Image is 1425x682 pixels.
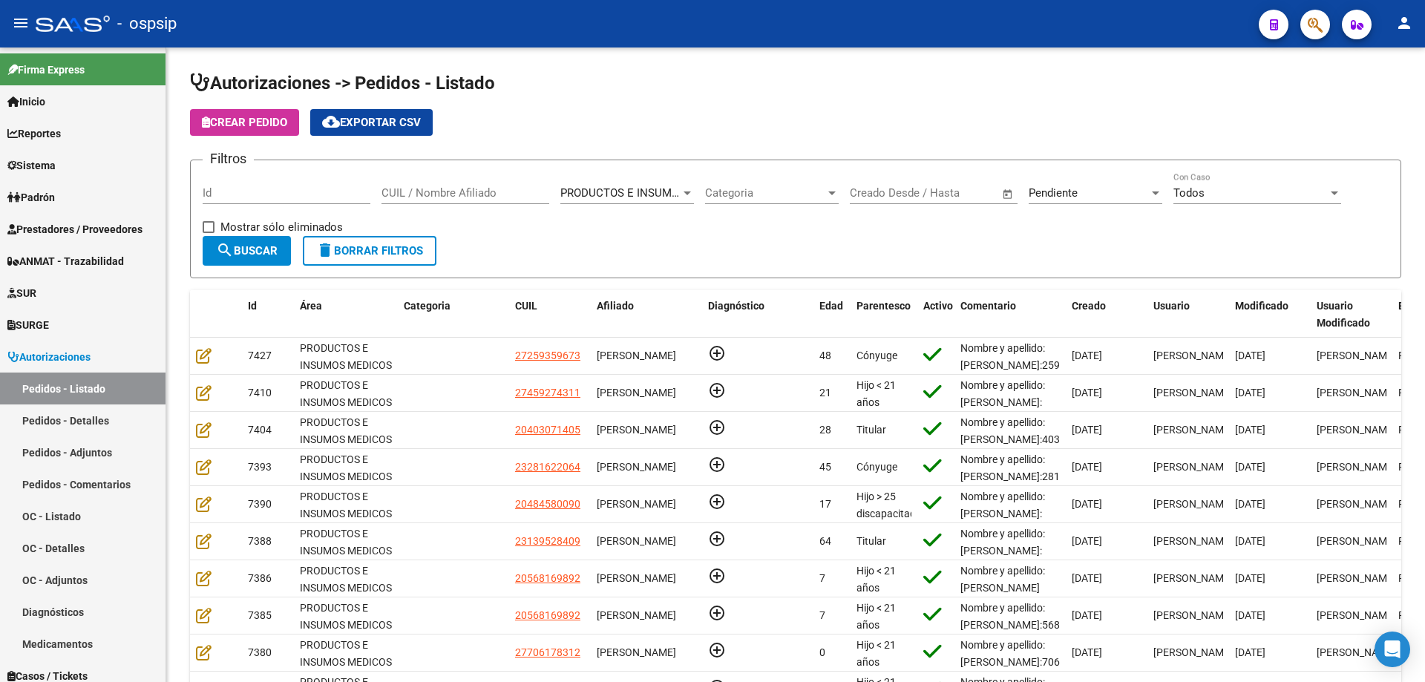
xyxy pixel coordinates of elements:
[1235,387,1265,399] span: [DATE]
[819,461,831,473] span: 45
[300,342,392,371] span: PRODUCTOS E INSUMOS MEDICOS
[7,221,142,237] span: Prestadores / Proveedores
[597,609,676,621] span: [PERSON_NAME]
[856,602,896,631] span: Hijo < 21 años
[1153,350,1233,361] span: [PERSON_NAME]
[856,461,897,473] span: Cónyuge
[1235,572,1265,584] span: [DATE]
[1147,290,1229,339] datatable-header-cell: Usuario
[923,300,953,312] span: Activo
[597,535,676,547] span: [PERSON_NAME]
[316,244,423,258] span: Borrar Filtros
[960,300,1016,312] span: Comentario
[1317,609,1396,621] span: [PERSON_NAME]
[1153,387,1233,399] span: [PERSON_NAME]
[1072,572,1102,584] span: [DATE]
[597,350,676,361] span: [PERSON_NAME]
[856,639,896,668] span: Hijo < 21 años
[597,424,676,436] span: [PERSON_NAME]
[1072,461,1102,473] span: [DATE]
[303,236,436,266] button: Borrar Filtros
[515,350,580,361] span: 27259359673
[856,379,896,408] span: Hijo < 21 años
[856,424,886,436] span: Titular
[1235,646,1265,658] span: [DATE]
[1153,424,1233,436] span: [PERSON_NAME]
[1173,186,1205,200] span: Todos
[515,498,580,510] span: 20484580090
[1317,387,1396,399] span: [PERSON_NAME]
[702,290,813,339] datatable-header-cell: Diagnóstico
[1072,498,1102,510] span: [DATE]
[7,189,55,206] span: Padrón
[1072,350,1102,361] span: [DATE]
[1317,300,1370,329] span: Usuario Modificado
[851,290,917,339] datatable-header-cell: Parentesco
[1317,461,1396,473] span: [PERSON_NAME]
[1395,14,1413,32] mat-icon: person
[1066,290,1147,339] datatable-header-cell: Creado
[7,125,61,142] span: Reportes
[705,186,825,200] span: Categoria
[7,349,91,365] span: Autorizaciones
[1235,300,1288,312] span: Modificado
[960,379,1140,628] span: Nombre y apellido: [PERSON_NAME]:[PHONE_NUMBER] Telefono:[PHONE_NUMBER]/[PHONE_NUMBER] Dirección:...
[248,646,272,658] span: 7380
[190,73,495,94] span: Autorizaciones -> Pedidos - Listado
[708,381,726,399] mat-icon: add_circle_outline
[856,300,911,312] span: Parentesco
[597,498,676,510] span: [PERSON_NAME]
[1375,632,1410,667] div: Open Intercom Messenger
[960,602,1090,631] span: Nombre y apellido: [PERSON_NAME]:56816989
[7,253,124,269] span: ANMAT - Trazabilidad
[1229,290,1311,339] datatable-header-cell: Modificado
[1317,498,1396,510] span: [PERSON_NAME]
[1317,424,1396,436] span: [PERSON_NAME]
[248,461,272,473] span: 7393
[960,565,1045,611] span: Nombre y apellido: [PERSON_NAME] Dni:56816989
[515,646,580,658] span: 27706178312
[819,535,831,547] span: 64
[509,290,591,339] datatable-header-cell: CUIL
[856,565,896,594] span: Hijo < 21 años
[708,344,726,362] mat-icon: add_circle_outline
[515,535,580,547] span: 23139528409
[597,646,676,658] span: [PERSON_NAME]
[813,290,851,339] datatable-header-cell: Edad
[202,116,287,129] span: Crear Pedido
[248,535,272,547] span: 7388
[300,565,392,594] span: PRODUCTOS E INSUMOS MEDICOS
[248,300,257,312] span: Id
[819,572,825,584] span: 7
[248,350,272,361] span: 7427
[1235,609,1265,621] span: [DATE]
[1072,609,1102,621] span: [DATE]
[300,602,392,631] span: PRODUCTOS E INSUMOS MEDICOS
[203,148,254,169] h3: Filtros
[1235,350,1265,361] span: [DATE]
[1000,186,1017,203] button: Open calendar
[220,218,343,236] span: Mostrar sólo eliminados
[708,493,726,511] mat-icon: add_circle_outline
[954,290,1066,339] datatable-header-cell: Comentario
[708,300,764,312] span: Diagnóstico
[819,498,831,510] span: 17
[1153,646,1233,658] span: [PERSON_NAME]
[248,387,272,399] span: 7410
[1072,387,1102,399] span: [DATE]
[248,424,272,436] span: 7404
[819,646,825,658] span: 0
[856,535,886,547] span: Titular
[1072,300,1106,312] span: Creado
[1317,535,1396,547] span: [PERSON_NAME]
[216,244,278,258] span: Buscar
[1317,646,1396,658] span: [PERSON_NAME]
[7,157,56,174] span: Sistema
[708,641,726,659] mat-icon: add_circle_outline
[708,419,726,436] mat-icon: add_circle_outline
[708,456,726,473] mat-icon: add_circle_outline
[591,290,702,339] datatable-header-cell: Afiliado
[856,491,922,519] span: Hijo > 25 discapacitado
[923,186,995,200] input: Fecha fin
[1311,290,1392,339] datatable-header-cell: Usuario Modificado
